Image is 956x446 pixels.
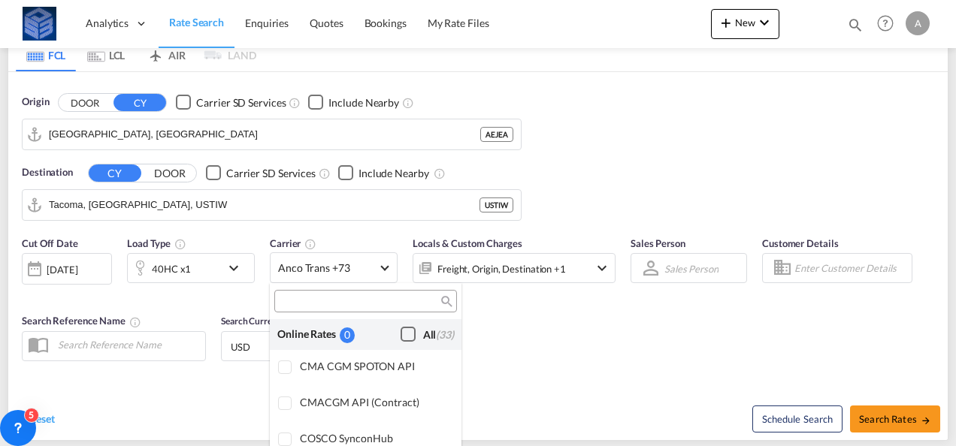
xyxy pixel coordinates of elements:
div: COSCO SynconHub [300,432,449,444]
div: 0 [340,327,355,343]
md-icon: icon-magnify [440,296,451,307]
span: (33) [436,328,454,341]
div: Online Rates [277,327,340,342]
div: All [423,327,454,342]
md-checkbox: Checkbox No Ink [401,327,454,342]
div: CMACGM API (Contract) [300,396,449,408]
div: CMA CGM SPOTON API [300,360,449,372]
